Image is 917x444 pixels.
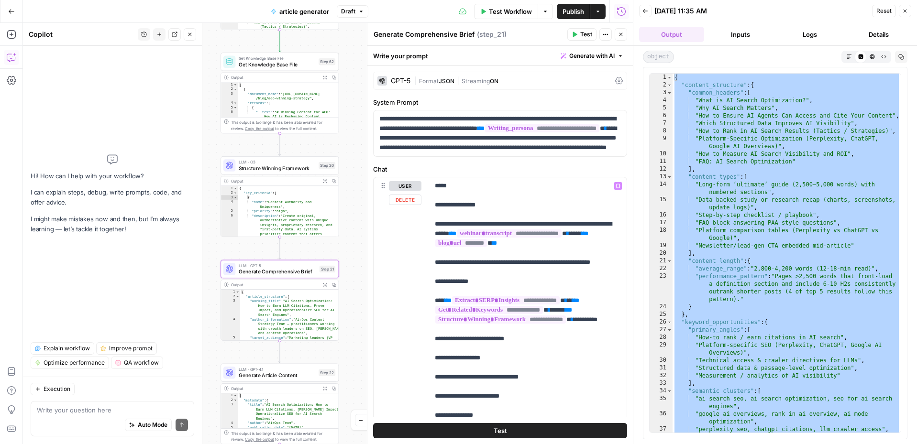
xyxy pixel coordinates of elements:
[650,104,673,112] div: 5
[245,437,274,442] span: Copy the output
[278,237,281,259] g: Edge from step_20 to step_21
[231,119,335,132] div: This output is too large & has been abbreviated for review. to view the full content.
[650,74,673,81] div: 1
[439,77,454,85] span: JSON
[650,303,673,311] div: 24
[221,105,238,110] div: 5
[31,214,194,234] p: I might make mistakes now and then, but I’m always learning — let’s tackle it together!
[667,326,672,334] span: Toggle code folding, rows 27 through 33
[650,372,673,379] div: 32
[650,89,673,97] div: 3
[233,186,238,191] span: Toggle code folding, rows 1 through 74
[239,159,316,165] span: LLM · O3
[650,242,673,249] div: 19
[650,395,673,410] div: 35
[667,257,672,265] span: Toggle code folding, rows 21 through 24
[31,187,194,207] p: I can explain steps, debug, write prompts, code, and offer advice.
[221,294,240,299] div: 2
[111,357,163,369] button: QA workflow
[233,82,238,87] span: Toggle code folding, rows 1 through 10
[221,191,238,195] div: 2
[650,165,673,173] div: 12
[31,383,75,395] button: Execution
[667,74,672,81] span: Toggle code folding, rows 1 through 93
[337,5,368,18] button: Draft
[231,430,335,443] div: This output is too large & has been abbreviated for review. to view the full content.
[221,402,238,421] div: 3
[650,173,673,181] div: 13
[667,173,672,181] span: Toggle code folding, rows 13 through 20
[29,30,135,39] div: Copilot
[221,336,240,395] div: 5
[221,398,238,402] div: 2
[650,249,673,257] div: 20
[221,20,238,29] div: 8
[477,30,507,39] span: ( step_21 )
[650,81,673,89] div: 2
[777,27,842,42] button: Logs
[643,51,674,63] span: object
[239,262,317,269] span: LLM · GPT-5
[650,257,673,265] div: 21
[221,53,339,133] div: Get Knowledge Base FileGet Knowledge Base FileStep 62Output[ { "document_name":"[URL][DOMAIN_NAME...
[454,76,462,85] span: |
[319,162,335,169] div: Step 20
[650,272,673,303] div: 23
[389,181,421,191] button: user
[124,358,159,367] span: QA workflow
[239,55,316,62] span: Get Knowledge Base File
[650,119,673,127] div: 7
[494,426,507,435] span: Test
[846,27,911,42] button: Details
[239,164,316,172] span: Structure Winning Framework
[650,265,673,272] div: 22
[125,419,172,431] button: Auto Mode
[650,196,673,211] div: 15
[235,290,240,294] span: Toggle code folding, rows 1 through 223
[278,133,281,155] g: Edge from step_62 to step_20
[373,97,627,107] label: System Prompt
[239,371,316,379] span: Generate Article Content
[138,421,167,429] span: Auto Mode
[650,158,673,165] div: 11
[391,77,410,84] div: GPT-5
[221,87,238,92] div: 2
[221,209,238,214] div: 5
[221,214,238,250] div: 6
[109,344,153,353] span: Improve prompt
[367,46,633,65] div: Write your prompt
[650,357,673,364] div: 30
[233,398,238,402] span: Toggle code folding, rows 2 through 8
[231,178,318,184] div: Output
[221,260,339,341] div: LLM · GPT-5Generate Comprehensive BriefStep 21Output{ "article_structure":{ "working_title":"AI S...
[650,364,673,372] div: 31
[44,344,90,353] span: Explain workflow
[667,318,672,326] span: Toggle code folding, rows 26 through 48
[489,7,532,16] span: Test Workflow
[31,357,109,369] button: Optimize performance
[580,30,592,39] span: Test
[650,387,673,395] div: 34
[557,50,627,62] button: Generate with AI
[279,7,329,16] span: article generator
[650,227,673,242] div: 18
[221,186,238,191] div: 1
[278,341,281,363] g: Edge from step_21 to step_22
[96,342,157,355] button: Improve prompt
[650,219,673,227] div: 17
[265,4,335,19] button: article generator
[221,101,238,106] div: 4
[221,317,240,335] div: 4
[567,28,597,41] button: Test
[221,290,240,294] div: 1
[341,7,355,16] span: Draft
[231,75,318,81] div: Output
[320,266,335,272] div: Step 21
[233,195,238,200] span: Toggle code folding, rows 3 through 12
[650,181,673,196] div: 14
[650,97,673,104] div: 4
[650,341,673,357] div: 29
[650,318,673,326] div: 26
[569,52,615,60] span: Generate with AI
[708,27,773,42] button: Inputs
